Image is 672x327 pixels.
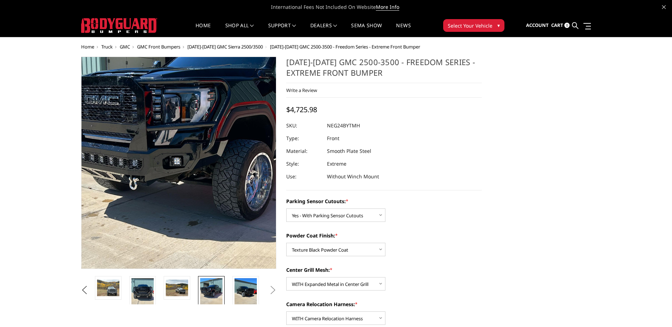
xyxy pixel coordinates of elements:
a: Dealers [310,23,337,37]
button: Next [267,285,278,296]
span: 0 [564,23,570,28]
span: Account [526,22,549,28]
a: Cart 0 [551,16,570,35]
label: Center Grill Mesh: [286,266,482,274]
h1: [DATE]-[DATE] GMC 2500-3500 - Freedom Series - Extreme Front Bumper [286,57,482,83]
dt: Style: [286,157,322,170]
a: Home [81,44,94,50]
span: Select Your Vehicle [448,22,492,29]
a: Support [268,23,296,37]
a: Truck [101,44,113,50]
label: Parking Sensor Cutouts: [286,197,482,205]
a: 2024-2025 GMC 2500-3500 - Freedom Series - Extreme Front Bumper [81,57,277,269]
a: SEMA Show [351,23,382,37]
span: Cart [551,22,563,28]
dt: Material: [286,145,322,157]
a: More Info [376,4,399,11]
button: Select Your Vehicle [443,19,504,32]
dd: Extreme [327,157,346,170]
a: GMC [120,44,130,50]
dt: Type: [286,132,322,145]
a: Account [526,16,549,35]
dd: Front [327,132,339,145]
img: BODYGUARD BUMPERS [81,18,157,33]
span: ▾ [497,22,500,29]
span: $4,725.98 [286,105,317,114]
label: Camera Relocation Harness: [286,300,482,308]
label: Powder Coat Finish: [286,232,482,239]
a: GMC Front Bumpers [137,44,180,50]
img: 2024-2025 GMC 2500-3500 - Freedom Series - Extreme Front Bumper [200,278,222,308]
img: 2024-2025 GMC 2500-3500 - Freedom Series - Extreme Front Bumper [166,280,188,296]
dt: SKU: [286,119,322,132]
img: 2024-2025 GMC 2500-3500 - Freedom Series - Extreme Front Bumper [131,278,154,308]
a: Write a Review [286,87,317,93]
dt: Use: [286,170,322,183]
span: [DATE]-[DATE] GMC 2500-3500 - Freedom Series - Extreme Front Bumper [270,44,420,50]
iframe: Chat Widget [637,293,672,327]
a: [DATE]-[DATE] GMC Sierra 2500/3500 [187,44,263,50]
img: 2024-2025 GMC 2500-3500 - Freedom Series - Extreme Front Bumper [97,280,119,296]
a: Home [196,23,211,37]
a: shop all [225,23,254,37]
dd: Smooth Plate Steel [327,145,371,157]
dd: NEG24BYTMH [327,119,360,132]
a: News [396,23,411,37]
dd: Without Winch Mount [327,170,379,183]
button: Previous [79,285,90,296]
img: 2024-2025 GMC 2500-3500 - Freedom Series - Extreme Front Bumper [235,278,257,308]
